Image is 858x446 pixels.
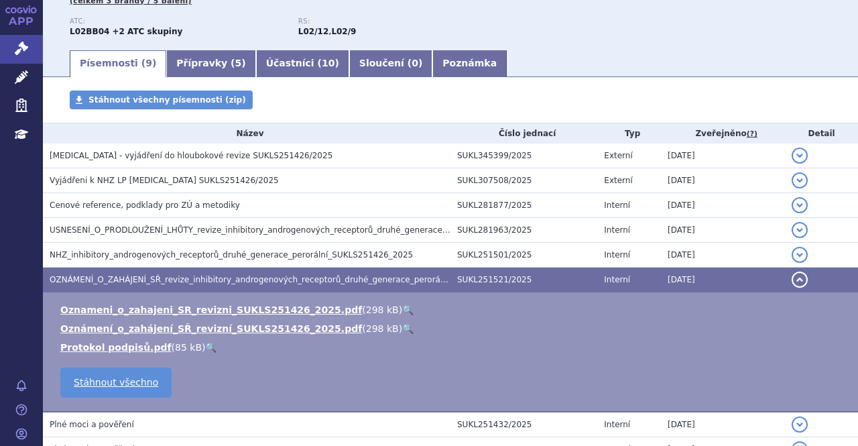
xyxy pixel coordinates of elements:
span: Interní [604,420,630,429]
a: 🔍 [402,304,414,315]
button: detail [792,222,808,238]
td: SUKL307508/2025 [450,168,597,193]
span: OZNÁMENÍ_O_ZAHÁJENÍ_SŘ_revize_inhibitory_androgenových_receptorů_druhé_generace_perorální_SUKLS25142 [50,275,505,284]
a: Oznámení_o_zahájení_SŘ_revizní_SUKLS251426_2025.pdf [60,323,362,334]
td: [DATE] [661,412,785,437]
a: Poznámka [432,50,507,77]
span: Interní [604,201,630,210]
th: Název [43,123,450,144]
span: Externí [604,151,632,160]
a: Oznameni_o_zahajeni_SR_revizni_SUKLS251426_2025.pdf [60,304,362,315]
span: Cenové reference, podklady pro ZÚ a metodiky [50,201,240,210]
a: Písemnosti (9) [70,50,166,77]
td: SUKL345399/2025 [450,144,597,168]
span: USNESENÍ_O_PRODLOUŽENÍ_LHŮTY_revize_inhibitory_androgenových_receptorů_druhé_generace_perorální_SUKL [50,225,507,235]
td: SUKL251501/2025 [450,243,597,268]
a: Sloučení (0) [349,50,432,77]
span: 85 kB [175,342,202,353]
a: Účastníci (10) [256,50,349,77]
li: ( ) [60,341,845,354]
td: SUKL281877/2025 [450,193,597,218]
strong: ENZALUTAMID [70,27,109,36]
button: detail [792,272,808,288]
a: 🔍 [205,342,217,353]
td: [DATE] [661,268,785,292]
span: 5 [235,58,242,68]
span: Externí [604,176,632,185]
span: Xtandi - vyjádření do hloubokové revize SUKLS251426/2025 [50,151,332,160]
td: [DATE] [661,218,785,243]
button: detail [792,172,808,188]
th: Číslo jednací [450,123,597,144]
th: Zveřejněno [661,123,785,144]
td: SUKL251521/2025 [450,268,597,292]
span: Plné moci a pověření [50,420,134,429]
div: , [298,17,527,38]
button: detail [792,197,808,213]
span: Vyjádřeni k NHZ LP ERLEADA SUKLS251426/2025 [50,176,279,185]
span: Interní [604,250,630,260]
a: Stáhnout všechno [60,368,172,398]
li: ( ) [60,303,845,317]
p: ATC: [70,17,285,25]
button: detail [792,247,808,263]
td: [DATE] [661,243,785,268]
abbr: (?) [747,129,757,139]
span: Stáhnout všechny písemnosti (zip) [88,95,246,105]
td: SUKL281963/2025 [450,218,597,243]
p: RS: [298,17,513,25]
td: SUKL251432/2025 [450,412,597,437]
th: Detail [785,123,858,144]
li: ( ) [60,322,845,335]
th: Typ [597,123,661,144]
span: Interní [604,275,630,284]
span: 298 kB [366,323,399,334]
span: 10 [322,58,334,68]
strong: +2 ATC skupiny [112,27,182,36]
button: detail [792,416,808,433]
span: 298 kB [366,304,399,315]
button: detail [792,148,808,164]
a: 🔍 [402,323,414,334]
strong: enzalutamid [331,27,356,36]
td: [DATE] [661,144,785,168]
a: Přípravky (5) [166,50,255,77]
span: NHZ_inhibitory_androgenových_receptorů_druhé_generace_perorální_SUKLS251426_2025 [50,250,413,260]
span: Interní [604,225,630,235]
a: Stáhnout všechny písemnosti (zip) [70,91,253,109]
td: [DATE] [661,168,785,193]
span: 0 [412,58,418,68]
span: 9 [145,58,152,68]
strong: inhibitory androgenových receptorů druhé generace, perorální podání [298,27,328,36]
a: Protokol podpisů.pdf [60,342,172,353]
td: [DATE] [661,193,785,218]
